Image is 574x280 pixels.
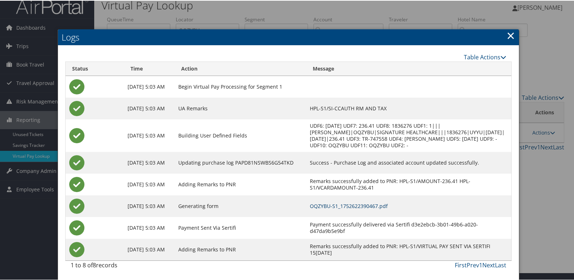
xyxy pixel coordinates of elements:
[175,151,306,173] td: Updating purchase log PAPD81NSWBS6G54TKD
[124,238,175,260] td: [DATE] 5:03 AM
[306,238,511,260] td: Remarks successfully added to PNR: HPL-S1/VIRTUAL PAY SENT VIA SERTIFI 15[DATE]
[467,260,479,268] a: Prev
[124,75,175,97] td: [DATE] 5:03 AM
[124,216,175,238] td: [DATE] 5:03 AM
[124,119,175,151] td: [DATE] 5:03 AM
[306,61,511,75] th: Message: activate to sort column ascending
[124,195,175,216] td: [DATE] 5:03 AM
[310,202,388,209] a: OQZYBU-S1_1752622390467.pdf
[175,75,306,97] td: Begin Virtual Pay Processing for Segment 1
[93,260,96,268] span: 8
[175,216,306,238] td: Payment Sent Via Sertifi
[124,173,175,195] td: [DATE] 5:03 AM
[175,238,306,260] td: Adding Remarks to PNR
[306,119,511,151] td: UDF6: [DATE] UDF7: 236.41 UDF8: 1836276 UDF1: 1|||[PERSON_NAME]|OQZYBU|SIGNATURE HEALTHCARE|||183...
[71,260,171,272] div: 1 to 8 of records
[175,97,306,119] td: UA Remarks
[175,61,306,75] th: Action: activate to sort column ascending
[175,119,306,151] td: Building User Defined Fields
[58,29,519,44] h2: Logs
[124,97,175,119] td: [DATE] 5:03 AM
[306,173,511,195] td: Remarks successfully added to PNR: HPL-S1/AMOUNT-236.41 HPL-S1/VCARDAMOUNT-236.41
[306,151,511,173] td: Success - Purchase Log and associated account updated successfully.
[455,260,467,268] a: First
[495,260,506,268] a: Last
[175,173,306,195] td: Adding Remarks to PNR
[124,151,175,173] td: [DATE] 5:03 AM
[464,52,506,60] a: Table Actions
[306,216,511,238] td: Payment successfully delivered via Sertifi d3e2ebcb-3b01-49b6-a020-d47da9b5e9bf
[124,61,175,75] th: Time: activate to sort column ascending
[507,27,515,42] a: Close
[482,260,495,268] a: Next
[66,61,124,75] th: Status: activate to sort column ascending
[175,195,306,216] td: Generating form
[306,97,511,119] td: HPL-S1/SI-CCAUTH RM AND TAX
[479,260,482,268] a: 1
